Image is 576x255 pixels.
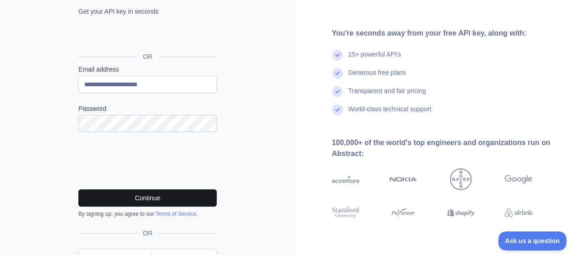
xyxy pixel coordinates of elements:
[78,210,217,218] div: By signing up, you agree to our .
[348,86,426,104] div: Transparent and fair pricing
[74,26,219,46] iframe: Sign in with Google Button
[78,65,217,74] label: Email address
[332,104,343,115] img: check mark
[505,168,532,190] img: google
[78,143,217,178] iframe: reCAPTCHA
[139,229,156,238] span: OR
[78,7,217,16] p: Get your API key in seconds
[78,189,217,207] button: Continue
[389,206,417,219] img: payoneer
[332,50,343,61] img: check mark
[332,168,360,190] img: accenture
[78,104,217,113] label: Password
[136,52,160,61] span: OR
[332,68,343,79] img: check mark
[348,104,432,123] div: World-class technical support
[447,206,475,219] img: shopify
[389,168,417,190] img: nokia
[155,211,196,217] a: Terms of Service
[348,68,406,86] div: Generous free plans
[498,231,567,250] iframe: Toggle Customer Support
[505,206,532,219] img: airbnb
[332,86,343,97] img: check mark
[332,28,562,39] div: You're seconds away from your free API key, along with:
[332,206,360,219] img: stanford university
[332,137,562,159] div: 100,000+ of the world's top engineers and organizations run on Abstract:
[348,50,401,68] div: 15+ powerful API's
[450,168,472,190] img: bayer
